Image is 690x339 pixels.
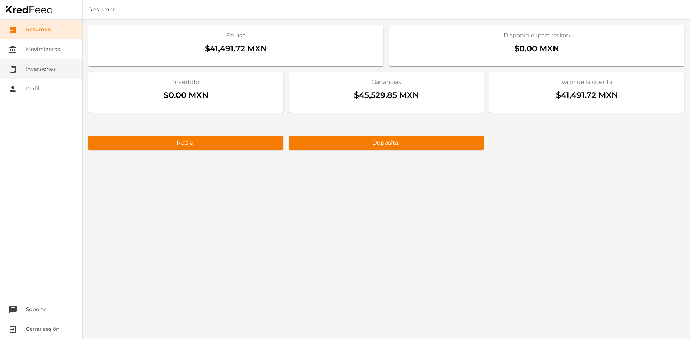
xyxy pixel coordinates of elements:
h1: Resumen [83,5,690,14]
h2: Ganancias [295,78,478,86]
h2: Invertido [94,78,277,86]
h2: En uso [94,31,378,40]
div: $45,529.85 MXN [295,86,478,107]
i: dashboard [9,25,17,34]
button: Retirar [88,136,283,150]
img: Home [6,6,52,13]
i: exit_to_app [9,325,17,334]
h2: Disponible (para retirar) [395,31,678,40]
div: $0.00 MXN [395,40,678,61]
i: person [9,85,17,93]
div: $0.00 MXN [94,86,277,107]
i: chat [9,305,17,314]
button: Depositar [289,136,484,150]
i: receipt_long [9,65,17,74]
h2: Valor de la cuenta [495,78,678,86]
div: $41,491.72 MXN [495,86,678,107]
div: $41,491.72 MXN [94,40,378,61]
i: account_balance [9,45,17,54]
